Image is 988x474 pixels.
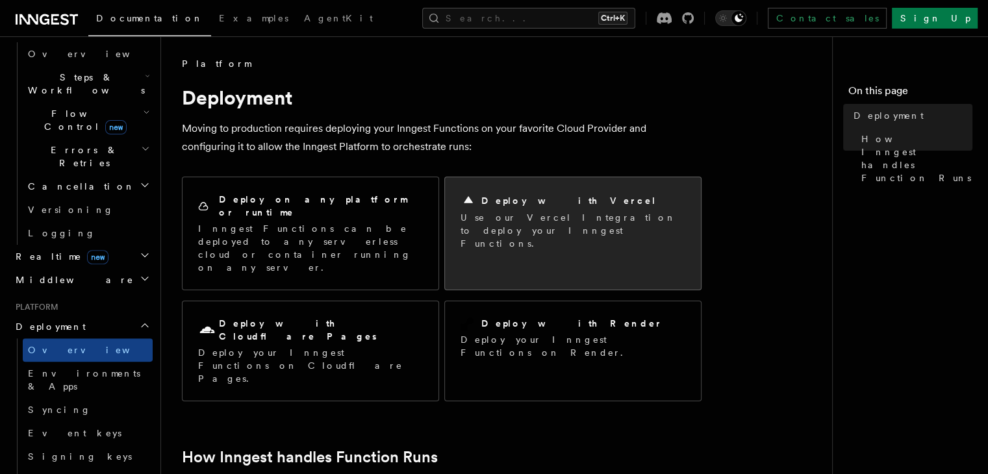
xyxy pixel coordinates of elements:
[219,317,423,343] h2: Deploy with Cloudflare Pages
[10,42,153,245] div: Inngest Functions
[861,132,972,184] span: How Inngest handles Function Runs
[23,66,153,102] button: Steps & Workflows
[28,405,91,415] span: Syncing
[10,268,153,292] button: Middleware
[88,4,211,36] a: Documentation
[23,107,143,133] span: Flow Control
[182,177,439,290] a: Deploy on any platform or runtimeInngest Functions can be deployed to any serverless cloud or con...
[182,301,439,401] a: Deploy with Cloudflare PagesDeploy your Inngest Functions on Cloudflare Pages.
[715,10,746,26] button: Toggle dark mode
[892,8,978,29] a: Sign Up
[23,143,141,169] span: Errors & Retries
[28,49,162,59] span: Overview
[444,177,702,290] a: Deploy with VercelUse our Vercel Integration to deploy your Inngest Functions.
[87,250,108,264] span: new
[10,250,108,263] span: Realtime
[198,222,423,274] p: Inngest Functions can be deployed to any serverless cloud or container running on any server.
[768,8,887,29] a: Contact sales
[219,193,423,219] h2: Deploy on any platform or runtime
[96,13,203,23] span: Documentation
[23,445,153,468] a: Signing keys
[10,320,86,333] span: Deployment
[10,315,153,338] button: Deployment
[444,301,702,401] a: Deploy with RenderDeploy your Inngest Functions on Render.
[28,205,114,215] span: Versioning
[23,175,153,198] button: Cancellation
[198,321,216,340] svg: Cloudflare
[23,362,153,398] a: Environments & Apps
[182,448,438,466] a: How Inngest handles Function Runs
[23,42,153,66] a: Overview
[28,228,95,238] span: Logging
[198,346,423,385] p: Deploy your Inngest Functions on Cloudflare Pages.
[304,13,373,23] span: AgentKit
[296,4,381,35] a: AgentKit
[23,398,153,421] a: Syncing
[10,302,58,312] span: Platform
[23,71,145,97] span: Steps & Workflows
[461,333,685,359] p: Deploy your Inngest Functions on Render.
[23,138,153,175] button: Errors & Retries
[848,104,972,127] a: Deployment
[219,13,288,23] span: Examples
[23,102,153,138] button: Flow Controlnew
[23,198,153,221] a: Versioning
[105,120,127,134] span: new
[28,345,162,355] span: Overview
[481,317,663,330] h2: Deploy with Render
[598,12,627,25] kbd: Ctrl+K
[422,8,635,29] button: Search...Ctrl+K
[28,451,132,462] span: Signing keys
[23,421,153,445] a: Event keys
[10,273,134,286] span: Middleware
[182,57,251,70] span: Platform
[461,211,685,250] p: Use our Vercel Integration to deploy your Inngest Functions.
[182,86,702,109] h1: Deployment
[856,127,972,190] a: How Inngest handles Function Runs
[854,109,924,122] span: Deployment
[481,194,657,207] h2: Deploy with Vercel
[23,338,153,362] a: Overview
[182,119,702,156] p: Moving to production requires deploying your Inngest Functions on your favorite Cloud Provider an...
[848,83,972,104] h4: On this page
[23,180,135,193] span: Cancellation
[10,245,153,268] button: Realtimenew
[28,368,140,392] span: Environments & Apps
[28,428,121,438] span: Event keys
[211,4,296,35] a: Examples
[23,221,153,245] a: Logging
